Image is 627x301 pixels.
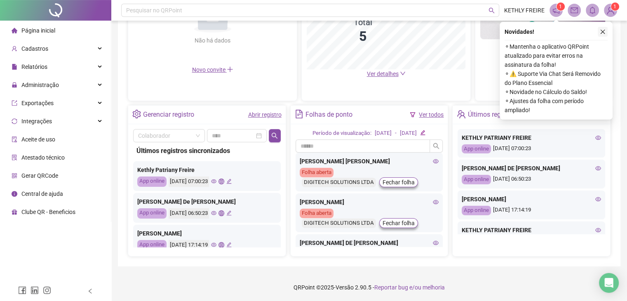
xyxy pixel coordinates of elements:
[595,196,601,202] span: eye
[505,96,608,115] span: ⚬ Ajustes da folha com período ampliado!
[12,64,17,70] span: file
[12,28,17,33] span: home
[589,7,596,14] span: bell
[18,286,26,294] span: facebook
[12,46,17,52] span: user-add
[31,286,39,294] span: linkedin
[295,110,303,118] span: file-text
[169,176,209,187] div: [DATE] 07:00:23
[400,71,406,76] span: down
[12,82,17,88] span: lock
[137,229,277,238] div: [PERSON_NAME]
[12,209,17,215] span: gift
[462,195,601,204] div: [PERSON_NAME]
[383,178,415,187] span: Fechar folha
[21,154,65,161] span: Atestado técnico
[271,132,278,139] span: search
[367,71,406,77] a: Ver detalhes down
[192,66,233,73] span: Novo convite
[462,175,601,184] div: [DATE] 06:50:23
[505,87,608,96] span: ⚬ Novidade no Cálculo do Saldo!
[462,133,601,142] div: KETHLY PATRIANY FREIRE
[595,165,601,171] span: eye
[137,165,277,174] div: Kethly Patriany Freire
[21,63,47,70] span: Relatórios
[12,118,17,124] span: sync
[21,100,54,106] span: Exportações
[457,110,465,118] span: team
[410,112,416,118] span: filter
[505,27,534,36] span: Novidades !
[571,7,578,14] span: mail
[218,242,224,247] span: global
[302,178,376,187] div: DIGITECH SOLUTIONS LTDA
[379,218,418,228] button: Fechar folha
[604,4,617,16] img: 82759
[21,118,52,125] span: Integrações
[300,157,439,166] div: [PERSON_NAME] [PERSON_NAME]
[420,130,425,135] span: edit
[462,206,601,215] div: [DATE] 17:14:19
[433,240,439,246] span: eye
[136,146,277,156] div: Últimos registros sincronizados
[600,29,606,35] span: close
[400,129,417,138] div: [DATE]
[559,4,562,9] span: 1
[227,66,233,73] span: plus
[302,219,376,228] div: DIGITECH SOLUTIONS LTDA
[169,208,209,219] div: [DATE] 06:50:23
[21,82,59,88] span: Administração
[433,143,439,149] span: search
[595,227,601,233] span: eye
[21,45,48,52] span: Cadastros
[300,238,439,247] div: [PERSON_NAME] DE [PERSON_NAME]
[395,129,397,138] div: -
[143,108,194,122] div: Gerenciar registro
[462,175,491,184] div: App online
[211,242,216,247] span: eye
[557,2,565,11] sup: 1
[468,108,559,122] div: Últimos registros sincronizados
[12,136,17,142] span: audit
[132,110,141,118] span: setting
[305,108,352,122] div: Folhas de ponto
[169,240,209,250] div: [DATE] 17:14:19
[211,210,216,216] span: eye
[12,173,17,179] span: qrcode
[137,240,167,250] div: App online
[300,168,333,177] div: Folha aberta
[175,36,251,45] div: Não há dados
[419,111,444,118] a: Ver todos
[312,129,371,138] div: Período de visualização:
[12,191,17,197] span: info-circle
[613,4,616,9] span: 1
[505,42,608,69] span: ⚬ Mantenha o aplicativo QRPoint atualizado para evitar erros na assinatura da folha!
[137,197,277,206] div: [PERSON_NAME] De [PERSON_NAME]
[336,284,354,291] span: Versão
[300,209,333,218] div: Folha aberta
[383,219,415,228] span: Fechar folha
[21,209,75,215] span: Clube QR - Beneficios
[504,6,545,15] span: KETHLY FREIRE
[21,136,55,143] span: Aceite de uso
[12,100,17,106] span: export
[226,210,232,216] span: edit
[21,190,63,197] span: Central de ajuda
[226,242,232,247] span: edit
[218,210,224,216] span: global
[599,273,619,293] div: Open Intercom Messenger
[374,284,445,291] span: Reportar bug e/ou melhoria
[595,135,601,141] span: eye
[611,2,619,11] sup: Atualize o seu contato no menu Meus Dados
[462,226,601,235] div: KETHLY PATRIANY FREIRE
[12,155,17,160] span: solution
[21,172,58,179] span: Gerar QRCode
[462,206,491,215] div: App online
[211,179,216,184] span: eye
[462,144,601,154] div: [DATE] 07:00:23
[488,7,495,14] span: search
[87,288,93,294] span: left
[137,208,167,219] div: App online
[375,129,392,138] div: [DATE]
[462,164,601,173] div: [PERSON_NAME] DE [PERSON_NAME]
